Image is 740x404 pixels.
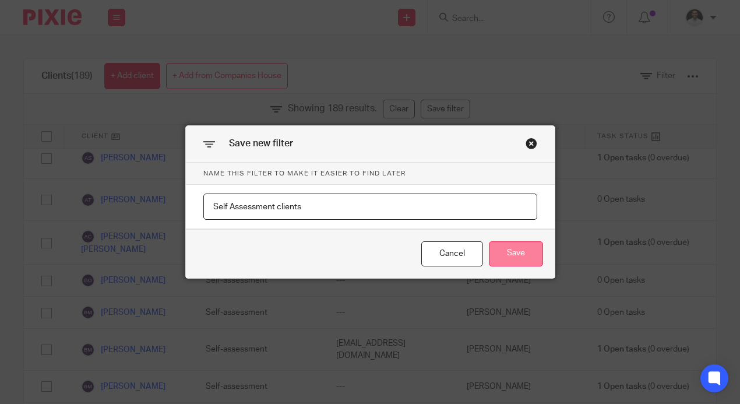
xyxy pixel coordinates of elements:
p: Name this filter to make it easier to find later [186,163,555,185]
div: Close this dialog window [421,241,483,266]
button: Save [489,241,543,266]
input: Filter name [203,194,537,220]
div: Close this dialog window [526,138,537,149]
span: Save new filter [229,139,293,149]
